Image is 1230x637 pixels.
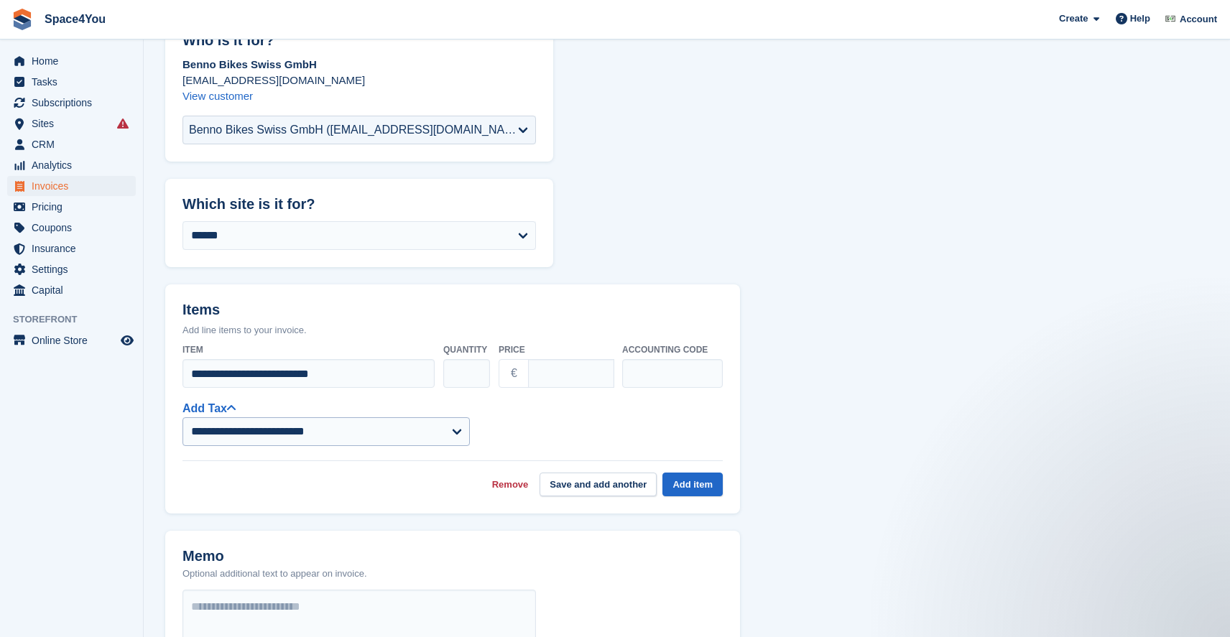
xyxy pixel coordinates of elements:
[32,197,118,217] span: Pricing
[182,32,536,49] h2: Who is it for?
[492,478,529,492] a: Remove
[1163,11,1178,26] img: Finn-Kristof Kausch
[32,218,118,238] span: Coupons
[32,72,118,92] span: Tasks
[7,197,136,217] a: menu
[189,121,518,139] div: Benno Bikes Swiss GmbH ([EMAIL_ADDRESS][DOMAIN_NAME])
[7,238,136,259] a: menu
[7,259,136,279] a: menu
[1180,12,1217,27] span: Account
[32,330,118,350] span: Online Store
[39,7,111,31] a: Space4You
[540,473,657,496] button: Save and add another
[32,176,118,196] span: Invoices
[7,72,136,92] a: menu
[117,118,129,129] i: Smart entry sync failures have occurred
[7,134,136,154] a: menu
[182,323,723,338] p: Add line items to your invoice.
[7,330,136,350] a: menu
[182,90,253,102] a: View customer
[13,312,143,327] span: Storefront
[182,402,236,414] a: Add Tax
[1130,11,1150,26] span: Help
[11,9,33,30] img: stora-icon-8386f47178a22dfd0bd8f6a31ec36ba5ce8667c1dd55bd0f319d3a0aa187defe.svg
[443,343,490,356] label: Quantity
[7,176,136,196] a: menu
[182,57,536,73] p: Benno Bikes Swiss GmbH
[182,567,367,581] p: Optional additional text to appear on invoice.
[182,73,536,88] p: [EMAIL_ADDRESS][DOMAIN_NAME]
[182,343,435,356] label: Item
[32,113,118,134] span: Sites
[32,280,118,300] span: Capital
[7,218,136,238] a: menu
[32,259,118,279] span: Settings
[499,343,614,356] label: Price
[662,473,723,496] button: Add item
[182,302,723,321] h2: Items
[182,548,367,564] h2: Memo
[32,51,118,71] span: Home
[1059,11,1088,26] span: Create
[7,93,136,113] a: menu
[7,280,136,300] a: menu
[32,93,118,113] span: Subscriptions
[32,238,118,259] span: Insurance
[622,343,723,356] label: Accounting code
[32,134,118,154] span: CRM
[32,155,118,175] span: Analytics
[7,51,136,71] a: menu
[182,196,536,213] h2: Which site is it for?
[119,332,136,349] a: Preview store
[7,155,136,175] a: menu
[7,113,136,134] a: menu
